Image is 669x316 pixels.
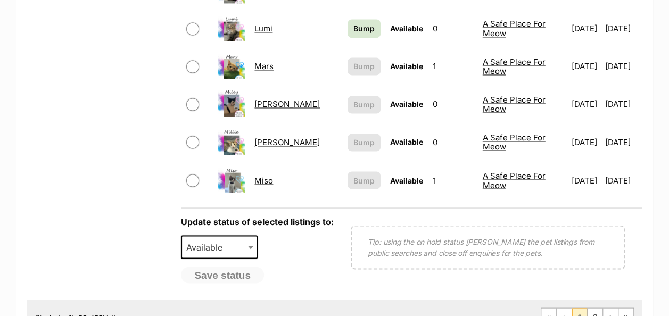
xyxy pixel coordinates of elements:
td: 0 [428,124,477,161]
td: [DATE] [605,48,641,85]
a: Miso [254,175,273,185]
td: [DATE] [605,86,641,122]
td: 1 [428,48,477,85]
span: Available [390,24,423,33]
span: Bump [353,99,375,110]
td: [DATE] [605,10,641,47]
td: [DATE] [567,86,604,122]
td: [DATE] [567,124,604,161]
span: Available [390,137,423,146]
a: Lumi [254,23,272,34]
td: 1 [428,162,477,198]
a: A Safe Place For Meow [483,132,546,152]
td: [DATE] [605,162,641,198]
span: Available [390,99,423,109]
span: Bump [353,23,375,34]
button: Bump [348,171,381,189]
a: A Safe Place For Meow [483,95,546,114]
a: Bump [348,19,381,38]
span: Available [181,235,258,259]
td: 0 [428,86,477,122]
button: Bump [348,134,381,151]
a: A Safe Place For Meow [483,170,546,189]
button: Bump [348,57,381,75]
a: A Safe Place For Meow [483,19,546,38]
td: [DATE] [567,10,604,47]
td: [DATE] [567,48,604,85]
a: Mars [254,61,274,71]
p: Tip: using the on hold status [PERSON_NAME] the pet listings from public searches and close off e... [368,236,608,258]
span: Available [390,62,423,71]
td: [DATE] [605,124,641,161]
button: Bump [348,96,381,113]
td: [DATE] [567,162,604,198]
label: Update status of selected listings to: [181,216,334,227]
span: Bump [353,174,375,186]
td: 0 [428,10,477,47]
a: [PERSON_NAME] [254,99,320,109]
span: Bump [353,137,375,148]
button: Save status [181,267,264,284]
span: Available [182,239,233,254]
span: Bump [353,61,375,72]
a: A Safe Place For Meow [483,57,546,76]
a: [PERSON_NAME] [254,137,320,147]
span: Available [390,176,423,185]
